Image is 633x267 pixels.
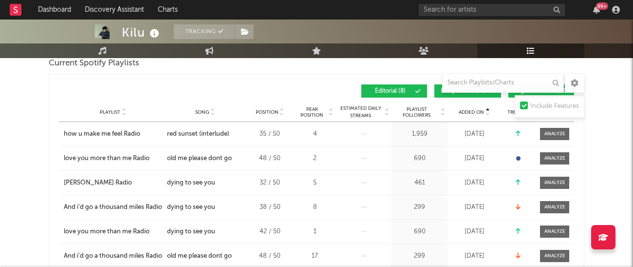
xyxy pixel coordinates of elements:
[361,84,427,98] button: Editorial(8)
[297,129,333,139] div: 4
[450,203,499,212] div: [DATE]
[441,88,486,94] span: Independent ( 15 )
[248,251,292,261] div: 48 / 50
[248,129,292,139] div: 35 / 50
[442,73,564,93] input: Search Playlists/Charts
[64,154,149,164] div: love you more than me Radio
[297,106,327,118] span: Peak Position
[507,109,523,115] span: Trend
[394,106,439,118] span: Playlist Followers
[394,154,445,164] div: 690
[368,88,412,94] span: Editorial ( 8 )
[450,227,499,237] div: [DATE]
[419,4,565,16] input: Search for artists
[174,24,235,39] button: Tracking
[459,109,484,115] span: Added On
[167,154,232,164] div: old me please dont go
[248,227,292,237] div: 42 / 50
[64,178,132,188] div: [PERSON_NAME] Radio
[297,154,333,164] div: 2
[434,84,501,98] button: Independent(15)
[297,203,333,212] div: 8
[49,58,139,69] span: Current Spotify Playlists
[394,251,445,261] div: 299
[64,251,162,261] a: And i'd go a thousand miles Radio
[64,154,162,164] a: love you more than me Radio
[394,227,445,237] div: 690
[297,251,333,261] div: 17
[394,129,445,139] div: 1,959
[248,178,292,188] div: 32 / 50
[450,178,499,188] div: [DATE]
[100,109,120,115] span: Playlist
[64,227,149,237] div: love you more than me Radio
[338,105,383,120] span: Estimated Daily Streams
[64,129,140,139] div: how u make me feel Radio
[167,203,215,212] div: dying to see you
[596,2,608,10] div: 99 +
[593,6,600,14] button: 99+
[64,227,162,237] a: love you more than me Radio
[530,101,579,112] div: Include Features
[64,129,162,139] a: how u make me feel Radio
[297,227,333,237] div: 1
[297,178,333,188] div: 5
[450,129,499,139] div: [DATE]
[195,109,209,115] span: Song
[394,203,445,212] div: 299
[248,203,292,212] div: 38 / 50
[256,109,279,115] span: Position
[248,154,292,164] div: 48 / 50
[167,129,229,139] div: red sunset (interlude)
[450,154,499,164] div: [DATE]
[64,178,162,188] a: [PERSON_NAME] Radio
[122,24,162,41] div: Kilu
[167,178,215,188] div: dying to see you
[167,251,232,261] div: old me please dont go
[64,203,162,212] a: And i'd go a thousand miles Radio
[394,178,445,188] div: 461
[450,251,499,261] div: [DATE]
[167,227,215,237] div: dying to see you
